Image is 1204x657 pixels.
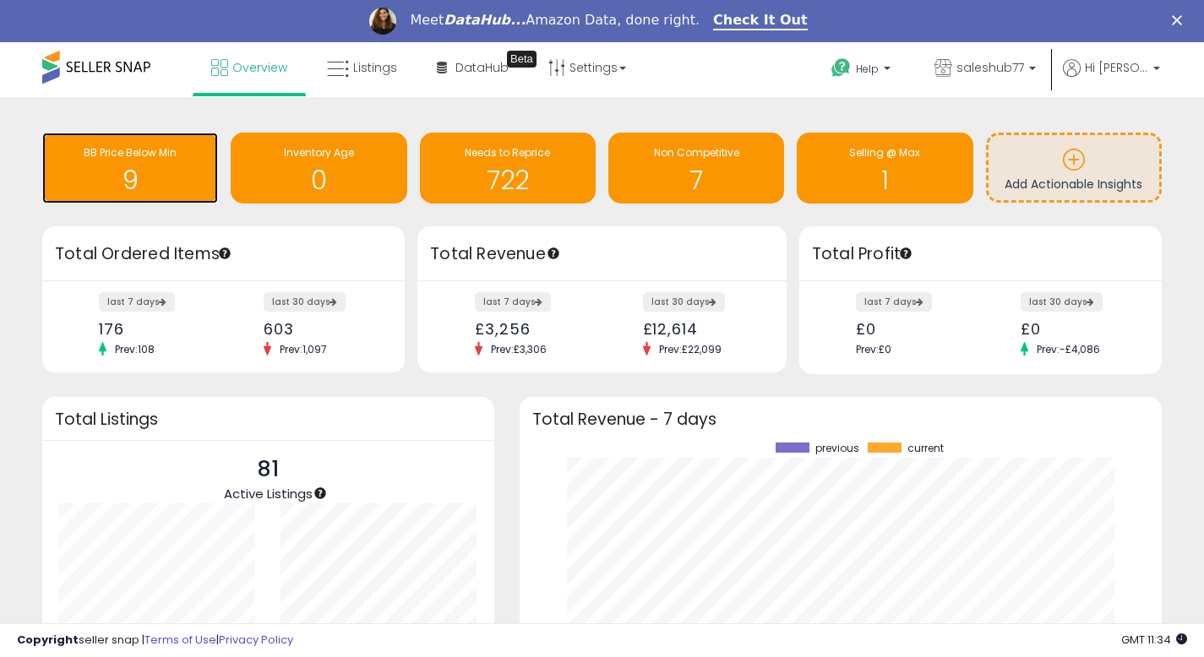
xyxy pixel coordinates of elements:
h3: Total Revenue [430,242,774,266]
span: Listings [353,59,397,76]
div: Tooltip anchor [507,51,537,68]
span: Needs to Reprice [465,145,550,160]
a: Check It Out [713,12,808,30]
div: 176 [99,320,210,338]
span: DataHub [455,59,509,76]
h1: 9 [51,166,210,194]
a: Selling @ Max 1 [797,133,972,204]
h3: Total Listings [55,413,482,426]
label: last 7 days [856,292,932,312]
h3: Total Ordered Items [55,242,392,266]
a: Hi [PERSON_NAME] [1063,59,1160,97]
a: Privacy Policy [219,632,293,648]
a: Non Competitive 7 [608,133,784,204]
label: last 7 days [99,292,175,312]
div: Close [1172,15,1189,25]
div: 603 [264,320,375,338]
div: seller snap | | [17,633,293,649]
a: Overview [199,42,300,93]
a: Inventory Age 0 [231,133,406,204]
h1: 7 [617,166,776,194]
a: DataHub [424,42,521,93]
p: 81 [224,453,313,486]
span: Active Listings [224,485,313,502]
span: current [907,443,944,454]
a: Needs to Reprice 722 [420,133,596,204]
a: Settings [536,42,639,93]
div: £3,256 [475,320,589,338]
span: Prev: £3,306 [482,342,555,356]
a: Listings [314,42,410,93]
span: Prev: £0 [856,342,891,356]
a: saleshub77 [922,42,1049,97]
div: Tooltip anchor [546,246,561,261]
span: Overview [232,59,287,76]
h3: Total Profit [812,242,1149,266]
div: Tooltip anchor [898,246,913,261]
div: Tooltip anchor [313,486,328,501]
strong: Copyright [17,632,79,648]
span: Prev: 108 [106,342,163,356]
span: 2025-09-16 11:34 GMT [1121,632,1187,648]
img: Profile image for Georgie [369,8,396,35]
h1: 1 [805,166,964,194]
h3: Total Revenue - 7 days [532,413,1149,426]
h1: 722 [428,166,587,194]
div: £12,614 [643,320,757,338]
span: Non Competitive [654,145,739,160]
h1: 0 [239,166,398,194]
i: Get Help [831,57,852,79]
label: last 30 days [1021,292,1103,312]
a: Terms of Use [144,632,216,648]
span: Hi [PERSON_NAME] [1085,59,1148,76]
span: Help [856,62,879,76]
span: Add Actionable Insights [1005,176,1142,193]
div: Tooltip anchor [217,246,232,261]
i: DataHub... [444,12,526,28]
span: Inventory Age [284,145,354,160]
span: saleshub77 [956,59,1024,76]
div: £0 [856,320,967,338]
span: BB Price Below Min [84,145,177,160]
a: Add Actionable Insights [989,135,1159,200]
a: BB Price Below Min 9 [42,133,218,204]
div: Meet Amazon Data, done right. [410,12,700,29]
a: Help [818,45,907,97]
span: Prev: 1,097 [271,342,335,356]
span: Prev: -£4,086 [1028,342,1109,356]
label: last 7 days [475,292,551,312]
div: £0 [1021,320,1132,338]
span: Selling @ Max [849,145,920,160]
span: previous [815,443,859,454]
span: Prev: £22,099 [651,342,730,356]
label: last 30 days [264,292,346,312]
label: last 30 days [643,292,725,312]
